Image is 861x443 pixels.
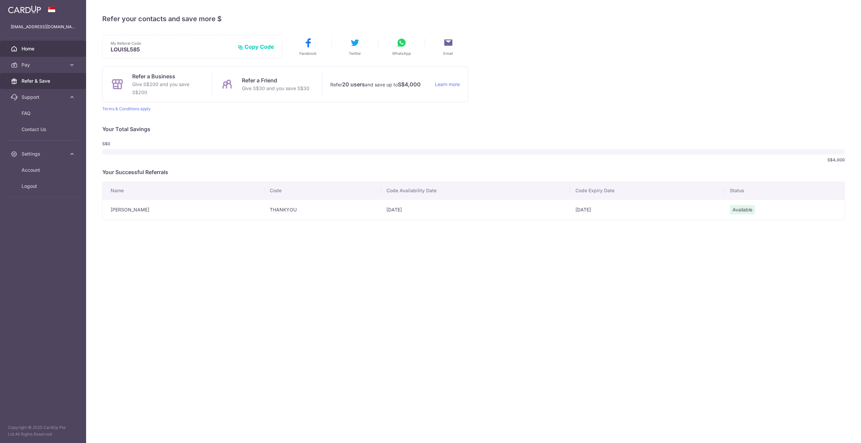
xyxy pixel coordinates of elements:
[335,37,375,56] button: Twitter
[349,51,361,56] span: Twitter
[264,199,381,220] td: THANKYOU
[102,141,137,147] span: S$0
[435,80,460,89] a: Learn more
[827,157,845,163] span: S$4,000
[22,94,66,100] span: Support
[428,37,468,56] button: Email
[299,51,316,56] span: Facebook
[22,151,66,157] span: Settings
[103,199,264,220] td: [PERSON_NAME]
[22,110,66,117] span: FAQ
[102,13,845,24] h4: Refer your contacts and save more $
[242,76,309,84] p: Refer a Friend
[102,168,845,176] p: Your Successful Referrals
[22,45,66,52] span: Home
[342,80,365,88] strong: 20 users
[238,43,274,50] button: Copy Code
[570,182,724,199] th: Code Expiry Date
[22,167,66,173] span: Account
[382,37,421,56] button: WhatsApp
[22,78,66,84] span: Refer & Save
[381,199,570,220] td: [DATE]
[242,84,309,92] p: Give S$30 and you save S$30
[443,51,453,56] span: Email
[22,183,66,190] span: Logout
[724,182,845,199] th: Status
[330,80,429,89] p: Refer and save up to
[8,5,41,13] img: CardUp
[730,205,755,214] span: Available
[22,126,66,133] span: Contact Us
[103,182,264,199] th: Name
[381,182,570,199] th: Code Availability Date
[22,62,66,68] span: Pay
[392,51,411,56] span: WhatsApp
[102,106,151,111] a: Terms & Conditions apply
[11,24,75,30] p: [EMAIL_ADDRESS][DOMAIN_NAME]
[102,125,845,133] p: Your Total Savings
[398,80,421,88] strong: S$4,000
[132,72,204,80] p: Refer a Business
[132,80,204,96] p: Give S$200 and you save S$200
[111,41,232,46] p: My Referral Code
[264,182,381,199] th: Code
[570,199,724,220] td: [DATE]
[288,37,328,56] button: Facebook
[111,46,232,53] p: LOUISL585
